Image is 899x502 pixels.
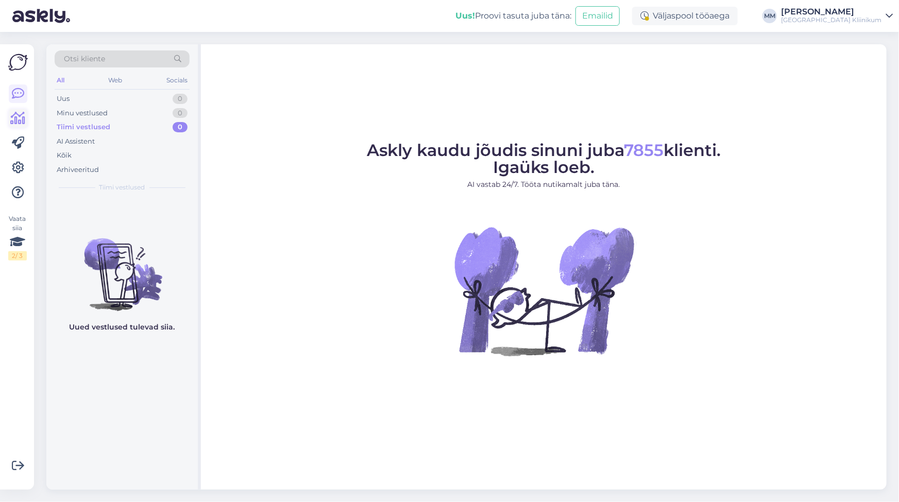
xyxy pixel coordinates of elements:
img: No Chat active [451,198,637,384]
div: 0 [173,122,188,132]
div: Web [107,74,125,87]
div: Proovi tasuta juba täna: [455,10,571,22]
div: Minu vestlused [57,108,108,118]
div: Uus [57,94,70,104]
div: Vaata siia [8,214,27,261]
div: MM [762,9,777,23]
span: Otsi kliente [64,54,105,64]
p: AI vastab 24/7. Tööta nutikamalt juba täna. [367,179,721,190]
div: [PERSON_NAME] [781,8,881,16]
div: 0 [173,94,188,104]
span: 7855 [624,140,664,160]
div: Tiimi vestlused [57,122,110,132]
span: Tiimi vestlused [99,183,145,192]
div: Socials [164,74,190,87]
div: Arhiveeritud [57,165,99,175]
a: [PERSON_NAME][GEOGRAPHIC_DATA] Kliinikum [781,8,893,24]
img: No chats [46,220,198,313]
img: Askly Logo [8,53,28,72]
div: [GEOGRAPHIC_DATA] Kliinikum [781,16,881,24]
button: Emailid [575,6,620,26]
b: Uus! [455,11,475,21]
span: Askly kaudu jõudis sinuni juba klienti. Igaüks loeb. [367,140,721,177]
div: 2 / 3 [8,251,27,261]
div: All [55,74,66,87]
div: Väljaspool tööaega [632,7,738,25]
p: Uued vestlused tulevad siia. [70,322,175,333]
div: 0 [173,108,188,118]
div: AI Assistent [57,136,95,147]
div: Kõik [57,150,72,161]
